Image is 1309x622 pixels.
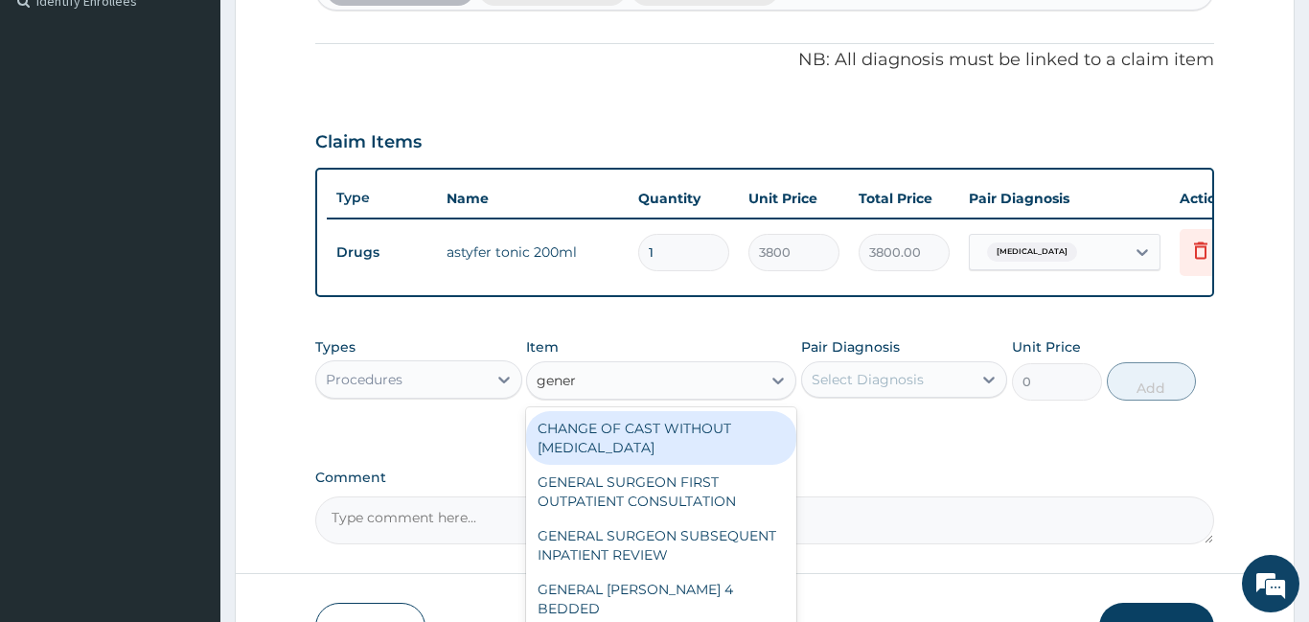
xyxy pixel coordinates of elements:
div: GENERAL SURGEON FIRST OUTPATIENT CONSULTATION [526,465,796,518]
th: Actions [1170,179,1266,218]
p: NB: All diagnosis must be linked to a claim item [315,48,1214,73]
button: Add [1107,362,1197,401]
div: Chat with us now [100,107,322,132]
th: Quantity [629,179,739,218]
div: CHANGE OF CAST WITHOUT [MEDICAL_DATA] [526,411,796,465]
th: Name [437,179,629,218]
img: d_794563401_company_1708531726252_794563401 [35,96,78,144]
div: Procedures [326,370,402,389]
th: Total Price [849,179,959,218]
td: astyfer tonic 200ml [437,233,629,271]
label: Comment [315,470,1214,486]
th: Type [327,180,437,216]
div: Select Diagnosis [812,370,924,389]
span: We're online! [111,188,264,381]
label: Item [526,337,559,357]
textarea: Type your message and hit 'Enter' [10,417,365,484]
div: Minimize live chat window [314,10,360,56]
label: Unit Price [1012,337,1081,357]
label: Types [315,339,356,356]
th: Pair Diagnosis [959,179,1170,218]
span: [MEDICAL_DATA] [987,242,1077,262]
label: Pair Diagnosis [801,337,900,357]
th: Unit Price [739,179,849,218]
td: Drugs [327,235,437,270]
div: GENERAL SURGEON SUBSEQUENT INPATIENT REVIEW [526,518,796,572]
h3: Claim Items [315,132,422,153]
